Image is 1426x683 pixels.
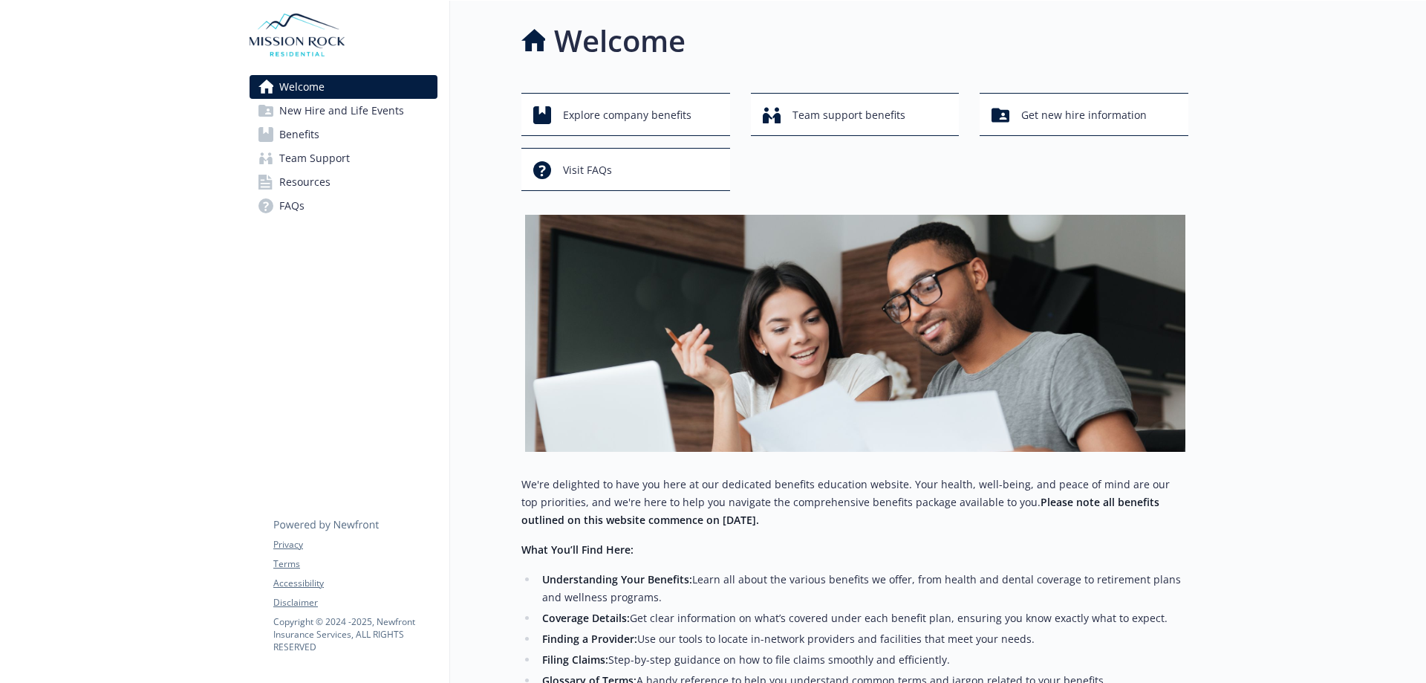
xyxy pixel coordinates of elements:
span: Resources [279,170,331,194]
p: We're delighted to have you here at our dedicated benefits education website. Your health, well-b... [521,476,1188,529]
a: Disclaimer [273,596,437,609]
strong: Finding a Provider: [542,632,637,646]
p: Copyright © 2024 - 2025 , Newfront Insurance Services, ALL RIGHTS RESERVED [273,615,437,653]
li: Learn all about the various benefits we offer, from health and dental coverage to retirement plan... [538,571,1188,606]
span: FAQs [279,194,305,218]
a: Terms [273,557,437,571]
img: overview page banner [525,215,1185,452]
strong: Filing Claims: [542,653,608,667]
a: New Hire and Life Events [250,99,437,123]
button: Explore company benefits [521,93,730,136]
strong: Understanding Your Benefits: [542,572,692,586]
a: Welcome [250,75,437,99]
li: Get clear information on what’s covered under each benefit plan, ensuring you know exactly what t... [538,609,1188,627]
a: Team Support [250,146,437,170]
span: Get new hire information [1021,101,1147,129]
a: Benefits [250,123,437,146]
span: Team support benefits [792,101,905,129]
strong: What You’ll Find Here: [521,543,634,557]
span: Benefits [279,123,319,146]
a: Accessibility [273,577,437,590]
h1: Welcome [554,19,686,63]
span: Team Support [279,146,350,170]
button: Team support benefits [751,93,960,136]
span: Explore company benefits [563,101,691,129]
strong: Coverage Details: [542,611,630,625]
li: Step-by-step guidance on how to file claims smoothly and efficiently. [538,651,1188,669]
li: Use our tools to locate in-network providers and facilities that meet your needs. [538,630,1188,648]
a: Resources [250,170,437,194]
span: New Hire and Life Events [279,99,404,123]
span: Visit FAQs [563,156,612,184]
a: FAQs [250,194,437,218]
button: Get new hire information [980,93,1188,136]
button: Visit FAQs [521,148,730,191]
a: Privacy [273,538,437,551]
span: Welcome [279,75,325,99]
